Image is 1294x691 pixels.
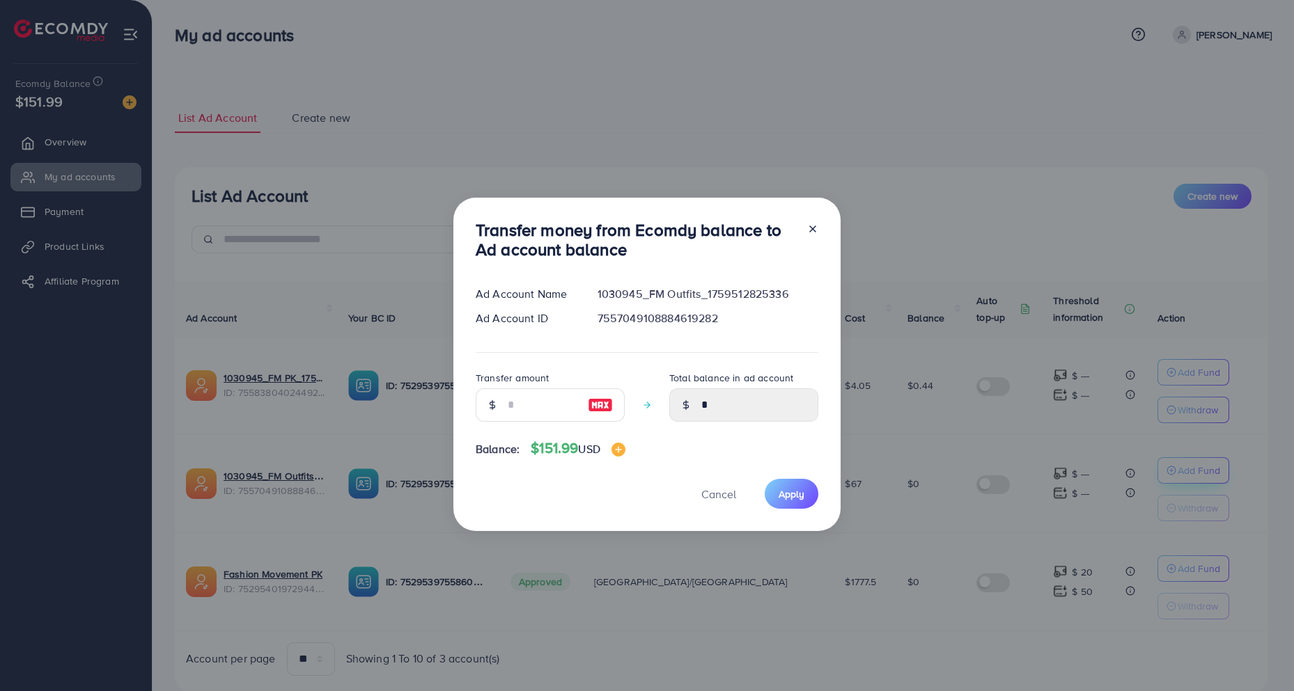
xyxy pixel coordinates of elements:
img: image [611,443,625,456]
h3: Transfer money from Ecomdy balance to Ad account balance [476,220,796,260]
button: Cancel [684,479,754,509]
iframe: Chat [1235,628,1284,681]
div: Ad Account ID [465,310,586,326]
label: Total balance in ad account [669,371,793,385]
span: USD [578,441,600,456]
span: Apply [779,487,804,501]
img: image [588,397,613,413]
label: Transfer amount [476,371,549,385]
h4: $151.99 [531,440,625,457]
span: Balance: [476,441,520,457]
div: 1030945_FM Outfits_1759512825336 [586,286,829,302]
div: Ad Account Name [465,286,586,302]
button: Apply [765,479,818,509]
div: 7557049108884619282 [586,310,829,326]
span: Cancel [701,486,736,502]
